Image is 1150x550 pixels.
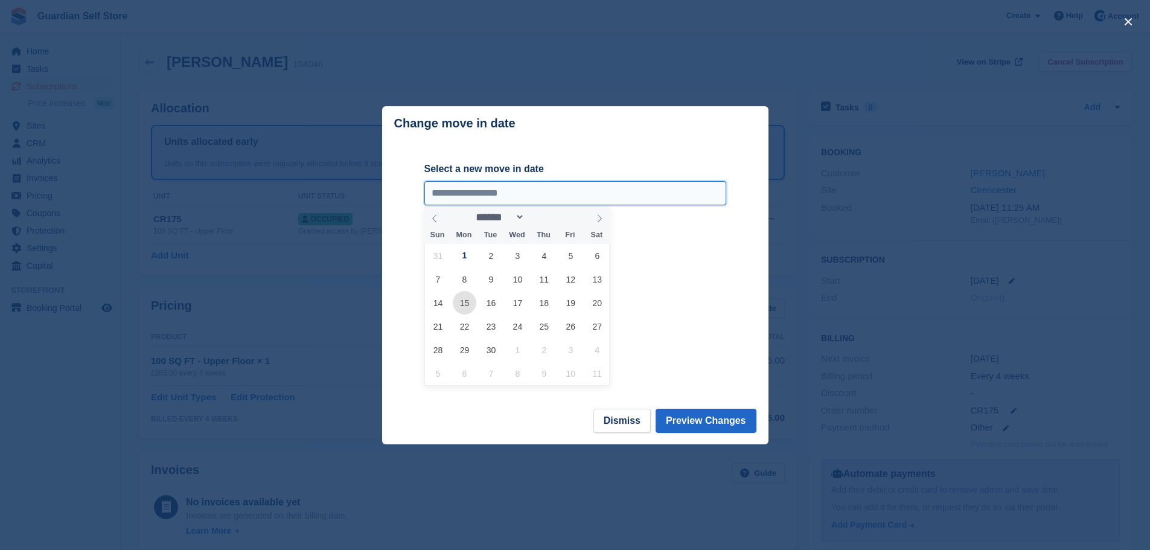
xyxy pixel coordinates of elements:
[424,162,726,176] label: Select a new move in date
[453,267,476,291] span: September 8, 2025
[479,338,503,362] span: September 30, 2025
[506,338,529,362] span: October 1, 2025
[593,409,651,433] button: Dismiss
[479,362,503,385] span: October 7, 2025
[426,291,450,315] span: September 14, 2025
[479,291,503,315] span: September 16, 2025
[426,362,450,385] span: October 5, 2025
[559,338,583,362] span: October 3, 2025
[586,315,609,338] span: September 27, 2025
[586,267,609,291] span: September 13, 2025
[426,338,450,362] span: September 28, 2025
[453,362,476,385] span: October 6, 2025
[477,231,503,239] span: Tue
[583,231,610,239] span: Sat
[453,315,476,338] span: September 22, 2025
[479,267,503,291] span: September 9, 2025
[1119,12,1138,31] button: close
[506,291,529,315] span: September 17, 2025
[450,231,477,239] span: Mon
[506,244,529,267] span: September 3, 2025
[559,291,583,315] span: September 19, 2025
[586,362,609,385] span: October 11, 2025
[453,338,476,362] span: September 29, 2025
[532,291,556,315] span: September 18, 2025
[559,244,583,267] span: September 5, 2025
[471,211,525,223] select: Month
[557,231,583,239] span: Fri
[426,267,450,291] span: September 7, 2025
[506,362,529,385] span: October 8, 2025
[559,267,583,291] span: September 12, 2025
[426,315,450,338] span: September 21, 2025
[532,267,556,291] span: September 11, 2025
[525,211,563,223] input: Year
[559,315,583,338] span: September 26, 2025
[394,117,516,130] p: Change move in date
[453,291,476,315] span: September 15, 2025
[586,244,609,267] span: September 6, 2025
[532,338,556,362] span: October 2, 2025
[530,231,557,239] span: Thu
[506,267,529,291] span: September 10, 2025
[426,244,450,267] span: August 31, 2025
[479,315,503,338] span: September 23, 2025
[424,231,451,239] span: Sun
[656,409,756,433] button: Preview Changes
[586,291,609,315] span: September 20, 2025
[559,362,583,385] span: October 10, 2025
[586,338,609,362] span: October 4, 2025
[532,244,556,267] span: September 4, 2025
[479,244,503,267] span: September 2, 2025
[503,231,530,239] span: Wed
[532,362,556,385] span: October 9, 2025
[453,244,476,267] span: September 1, 2025
[506,315,529,338] span: September 24, 2025
[532,315,556,338] span: September 25, 2025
